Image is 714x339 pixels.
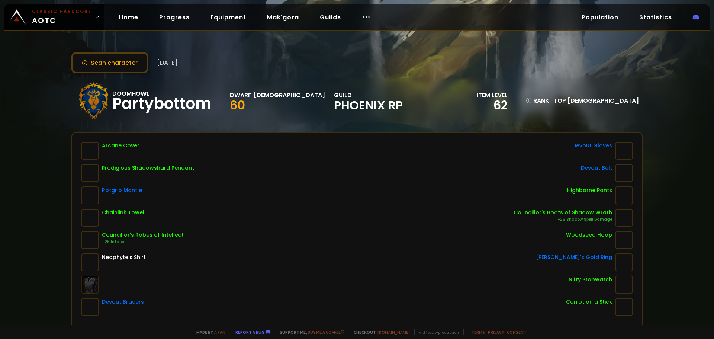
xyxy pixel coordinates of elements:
a: Equipment [205,10,252,25]
a: Report a bug [235,329,264,335]
div: Partybottom [112,98,212,109]
a: a fan [214,329,225,335]
a: [DOMAIN_NAME] [377,329,410,335]
span: v. d752d5 - production [414,329,459,335]
a: Mak'gora [261,10,305,25]
a: Consent [507,329,527,335]
img: item-9538 [615,253,633,271]
small: Classic Hardcore [32,8,91,15]
span: Made by [192,329,225,335]
img: item-8292 [81,142,99,160]
div: [PERSON_NAME]'s Gold Ring [536,253,612,261]
span: Support me, [275,329,344,335]
div: 62 [477,100,508,111]
a: Terms [471,329,485,335]
img: item-17732 [81,186,99,204]
button: Scan character [71,52,148,73]
span: AOTC [32,8,91,26]
div: Highborne Pants [567,186,612,194]
div: Doomhowl [112,89,212,98]
div: Rotgrip Mantle [102,186,142,194]
img: item-2820 [615,276,633,294]
img: item-16696 [615,164,633,182]
img: item-15119 [615,186,633,204]
div: +26 Shadow Spell Damage [514,217,612,223]
a: Buy me a coffee [308,329,344,335]
div: Devout Gloves [572,142,612,150]
div: guild [334,90,403,111]
div: Councillor's Robes of Intellect [102,231,184,239]
img: item-10095 [615,209,633,227]
div: Councillor's Boots of Shadow Wrath [514,209,612,217]
div: rank [526,96,549,105]
div: Woodseed Hoop [566,231,612,239]
div: Nifty Stopwatch [569,276,612,284]
img: item-9648 [81,209,99,227]
div: Arcane Cover [102,142,139,150]
img: item-16697 [81,298,99,316]
img: item-11122 [615,298,633,316]
div: Carrot on a Stick [566,298,612,306]
a: Population [576,10,624,25]
img: item-17768 [615,231,633,249]
a: Progress [153,10,196,25]
span: Phoenix RP [334,100,403,111]
span: [DEMOGRAPHIC_DATA] [567,96,639,105]
div: Dwarf [230,90,251,100]
img: item-10102 [81,231,99,249]
div: item level [477,90,508,100]
img: item-17773 [81,164,99,182]
span: [DATE] [157,58,178,67]
span: Checkout [349,329,410,335]
div: [DEMOGRAPHIC_DATA] [254,90,325,100]
a: Privacy [488,329,504,335]
a: Classic HardcoreAOTC [4,4,104,30]
div: Devout Bracers [102,298,144,306]
div: Chainlink Towel [102,209,144,217]
a: Statistics [633,10,678,25]
a: Home [113,10,144,25]
a: Guilds [314,10,347,25]
img: item-53 [81,253,99,271]
div: Prodigious Shadowshard Pendant [102,164,194,172]
div: Neophyte's Shirt [102,253,146,261]
div: Devout Belt [581,164,612,172]
img: item-16692 [615,142,633,160]
div: +26 Intellect [102,239,184,245]
div: Top [554,96,639,105]
span: 60 [230,97,245,113]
